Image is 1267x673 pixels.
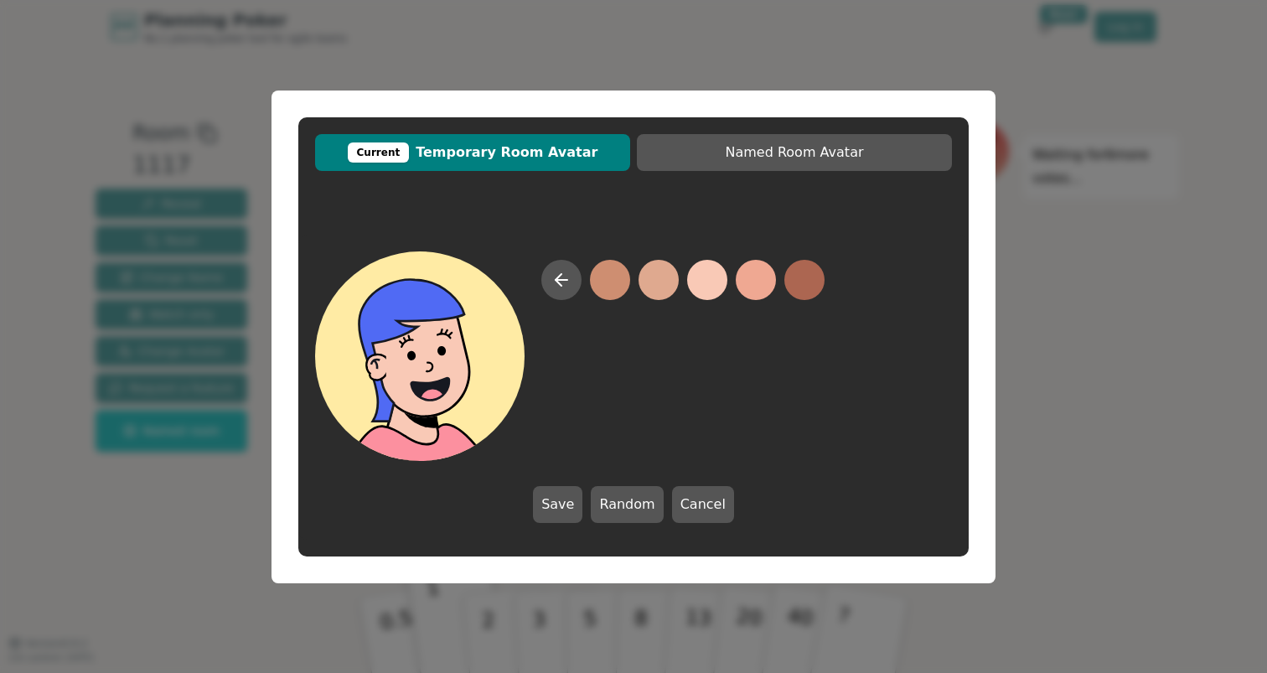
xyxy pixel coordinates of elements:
[348,142,410,163] div: Current
[672,486,734,523] button: Cancel
[645,142,944,163] span: Named Room Avatar
[323,142,622,163] span: Temporary Room Avatar
[315,134,630,171] button: CurrentTemporary Room Avatar
[637,134,952,171] button: Named Room Avatar
[533,486,582,523] button: Save
[591,486,663,523] button: Random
